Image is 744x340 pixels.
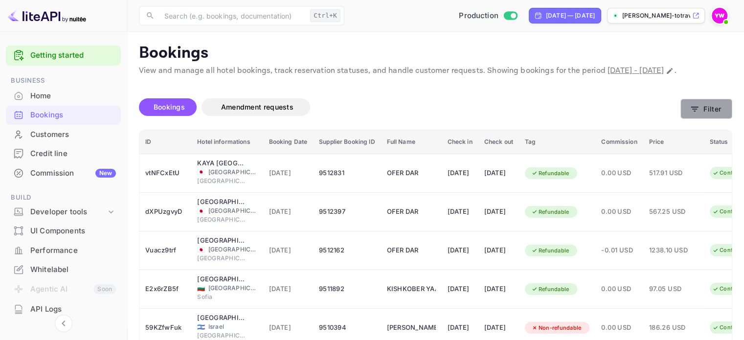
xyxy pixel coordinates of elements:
[6,260,121,278] a: Whitelabel
[519,130,596,154] th: Tag
[197,331,246,340] span: [GEOGRAPHIC_DATA]
[197,236,246,246] div: Mitsui Garden Hotel Jingugaien Tokyo Premier
[30,129,116,140] div: Customers
[55,315,72,332] button: Collapse navigation
[30,226,116,237] div: UI Components
[197,254,246,263] span: [GEOGRAPHIC_DATA]
[448,243,473,258] div: [DATE]
[30,206,106,218] div: Developer tools
[158,6,306,25] input: Search (e.g. bookings, documentation)
[139,130,191,154] th: ID
[208,168,257,177] span: [GEOGRAPHIC_DATA]
[525,245,576,257] div: Refundable
[6,300,121,319] div: API Logs
[643,130,704,154] th: Price
[269,168,308,179] span: [DATE]
[595,130,643,154] th: Commission
[442,130,478,154] th: Check in
[145,243,185,258] div: Vuacz9trf
[319,320,375,336] div: 9510394
[601,168,637,179] span: 0.00 USD
[6,204,121,221] div: Developer tools
[448,204,473,220] div: [DATE]
[6,125,121,144] div: Customers
[208,322,257,331] span: Israel
[6,144,121,162] a: Credit line
[269,245,308,256] span: [DATE]
[208,245,257,254] span: [GEOGRAPHIC_DATA]
[649,322,698,333] span: 186.26 USD
[6,125,121,143] a: Customers
[269,284,308,295] span: [DATE]
[197,215,246,224] span: [GEOGRAPHIC_DATA]
[448,281,473,297] div: [DATE]
[30,168,116,179] div: Commission
[319,165,375,181] div: 9512831
[197,159,246,168] div: KAYA Kyoto Nijo Castle, BW Signature Collection by Best Western
[484,165,513,181] div: [DATE]
[197,177,246,185] span: [GEOGRAPHIC_DATA]
[197,247,205,253] span: Japan
[30,264,116,275] div: Whitelabel
[197,208,205,214] span: Japan
[622,11,690,20] p: [PERSON_NAME]-totravel...
[30,110,116,121] div: Bookings
[310,9,340,22] div: Ctrl+K
[6,106,121,125] div: Bookings
[319,204,375,220] div: 9512397
[381,130,442,154] th: Full Name
[601,245,637,256] span: -0.01 USD
[387,204,436,220] div: OFER DAR
[484,281,513,297] div: [DATE]
[525,206,576,218] div: Refundable
[601,284,637,295] span: 0.00 USD
[478,130,519,154] th: Check out
[197,293,246,301] span: Sofia
[263,130,314,154] th: Booking Date
[221,103,293,111] span: Amendment requests
[6,106,121,124] a: Bookings
[6,241,121,260] div: Performance
[319,243,375,258] div: 9512162
[208,206,257,215] span: [GEOGRAPHIC_DATA]
[6,241,121,259] a: Performance
[145,320,185,336] div: 59KZfwFuk
[6,87,121,105] a: Home
[30,304,116,315] div: API Logs
[197,197,246,207] div: Mitsui Garden Hotel Jingugaien Tokyo Premier
[30,245,116,256] div: Performance
[387,281,436,297] div: KISHKOBER YAACOV
[30,91,116,102] div: Home
[484,320,513,336] div: [DATE]
[484,243,513,258] div: [DATE]
[197,285,205,292] span: Bulgaria
[154,103,185,111] span: Bookings
[197,274,246,284] div: Hotel Downtown
[649,168,698,179] span: 517.91 USD
[6,75,121,86] span: Business
[30,50,116,61] a: Getting started
[680,99,732,119] button: Filter
[546,11,595,20] div: [DATE] — [DATE]
[197,313,246,323] div: Eyal Hotel
[8,8,86,23] img: LiteAPI logo
[269,206,308,217] span: [DATE]
[6,164,121,182] a: CommissionNew
[145,281,185,297] div: E2x6rZB5f
[6,164,121,183] div: CommissionNew
[387,320,436,336] div: YIZHAK KADOSH
[139,65,732,77] p: View and manage all hotel bookings, track reservation statuses, and handle customer requests. Sho...
[6,300,121,318] a: API Logs
[6,144,121,163] div: Credit line
[525,322,588,334] div: Non-refundable
[319,281,375,297] div: 9511892
[448,165,473,181] div: [DATE]
[608,66,664,76] span: [DATE] - [DATE]
[649,284,698,295] span: 97.05 USD
[665,66,675,76] button: Change date range
[601,322,637,333] span: 0.00 USD
[197,324,205,330] span: Israel
[387,165,436,181] div: OFER DAR
[712,8,727,23] img: Yahav Winkler
[6,192,121,203] span: Build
